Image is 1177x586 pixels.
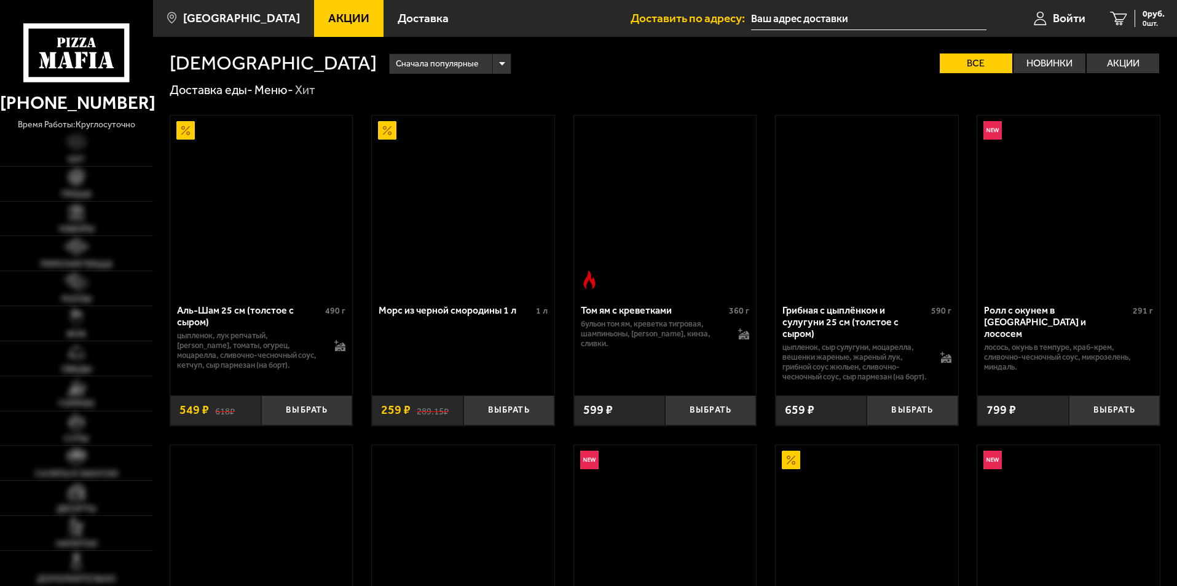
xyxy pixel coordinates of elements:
[68,156,85,164] span: Хит
[729,306,749,316] span: 360 г
[261,395,352,426] button: Выбрать
[254,82,293,97] a: Меню-
[984,304,1130,339] div: Ролл с окунем в [GEOGRAPHIC_DATA] и лососем
[1143,10,1165,18] span: 0 руб.
[328,12,369,24] span: Акции
[977,116,1160,295] a: НовинкаРолл с окунем в темпуре и лососем
[983,451,1002,469] img: Новинка
[215,404,235,416] s: 618 ₽
[381,404,411,416] span: 259 ₽
[983,121,1002,140] img: Новинка
[631,12,751,24] span: Доставить по адресу:
[35,470,118,478] span: Салаты и закуски
[867,395,958,426] button: Выбрать
[170,53,377,73] h1: [DEMOGRAPHIC_DATA]
[751,7,986,30] input: Ваш адрес доставки
[183,12,300,24] span: [GEOGRAPHIC_DATA]
[176,121,195,140] img: Акционный
[1133,306,1153,316] span: 291 г
[378,121,396,140] img: Акционный
[64,435,89,443] span: Супы
[776,116,958,295] a: Грибная с цыплёнком и сулугуни 25 см (толстое с сыром)
[986,404,1016,416] span: 799 ₽
[37,575,116,584] span: Дополнительно
[372,116,554,295] a: АкционныйМорс из черной смородины 1 л
[580,271,599,289] img: Острое блюдо
[379,304,533,316] div: Морс из черной смородины 1 л
[1087,53,1159,73] label: Акции
[61,365,92,374] span: Обеды
[1143,20,1165,27] span: 0 шт.
[581,319,726,349] p: бульон том ям, креветка тигровая, шампиньоны, [PERSON_NAME], кинза, сливки.
[580,451,599,469] img: Новинка
[782,304,928,339] div: Грибная с цыплёнком и сулугуни 25 см (толстое с сыром)
[1069,395,1160,426] button: Выбрать
[782,451,800,469] img: Акционный
[58,400,95,408] span: Горячее
[1053,12,1085,24] span: Войти
[785,404,814,416] span: 659 ₽
[325,306,345,316] span: 490 г
[61,295,92,304] span: Роллы
[59,225,94,234] span: Наборы
[61,190,92,199] span: Пицца
[581,304,726,316] div: Том ям с креветками
[170,116,353,295] a: АкционныйАль-Шам 25 см (толстое с сыром)
[170,82,253,97] a: Доставка еды-
[177,331,323,370] p: цыпленок, лук репчатый, [PERSON_NAME], томаты, огурец, моцарелла, сливочно-чесночный соус, кетчуп...
[57,505,96,513] span: Десерты
[984,342,1153,372] p: лосось, окунь в темпуре, краб-крем, сливочно-чесночный соус, микрозелень, миндаль.
[940,53,1012,73] label: Все
[66,330,87,339] span: WOK
[398,12,449,24] span: Доставка
[536,306,548,316] span: 1 л
[931,306,951,316] span: 590 г
[583,404,613,416] span: 599 ₽
[396,52,478,76] span: Сначала популярные
[1014,53,1086,73] label: Новинки
[41,260,112,269] span: Римская пицца
[665,395,756,426] button: Выбрать
[56,540,97,548] span: Напитки
[179,404,209,416] span: 549 ₽
[295,82,315,98] div: Хит
[574,116,757,295] a: Острое блюдоТом ям с креветками
[177,304,323,328] div: Аль-Шам 25 см (толстое с сыром)
[782,342,928,382] p: цыпленок, сыр сулугуни, моцарелла, вешенки жареные, жареный лук, грибной соус Жюльен, сливочно-че...
[463,395,554,426] button: Выбрать
[417,404,449,416] s: 289.15 ₽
